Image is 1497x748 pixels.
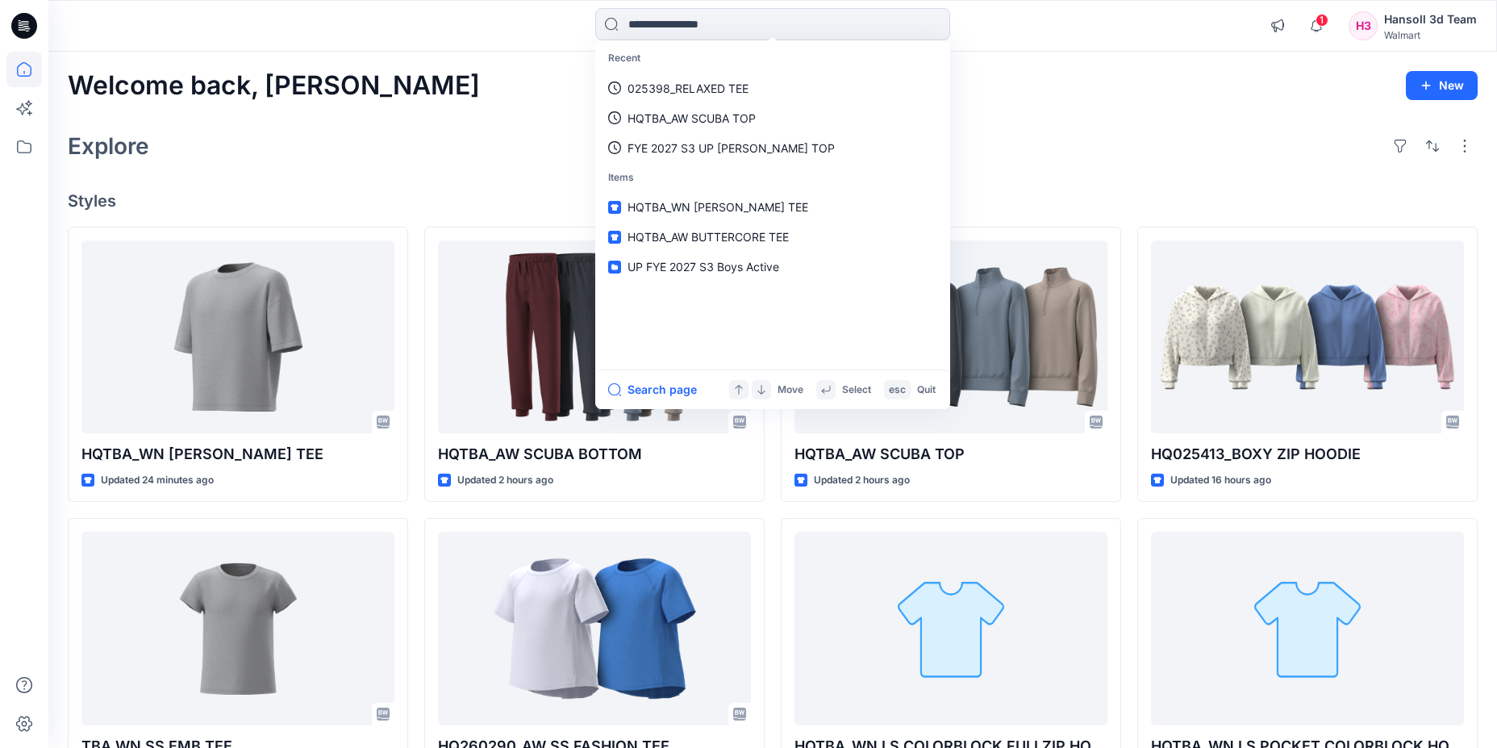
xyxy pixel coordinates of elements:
[608,380,697,399] button: Search page
[81,443,394,466] p: HQTBA_WN [PERSON_NAME] TEE
[598,163,947,193] p: Items
[457,472,553,489] p: Updated 2 hours ago
[101,472,214,489] p: Updated 24 minutes ago
[598,252,947,282] a: UP FYE 2027 S3 Boys Active
[438,532,751,725] a: HQ260290_AW SS FASHION TEE
[842,382,871,399] p: Select
[68,191,1478,211] h4: Styles
[628,80,748,97] p: 025398_RELAXED TEE
[1151,532,1464,725] a: HQTBA_WN LS POCKET COLORBLOCK HOODIE
[598,103,947,133] a: HQTBA_AW SCUBA TOP
[1349,11,1378,40] div: H3
[598,192,947,222] a: HQTBA_WN [PERSON_NAME] TEE
[598,133,947,163] a: FYE 2027 S3 UP [PERSON_NAME] TOP
[917,382,936,399] p: Quit
[1384,10,1477,29] div: Hansoll 3d Team
[1151,240,1464,433] a: HQ025413_BOXY ZIP HOODIE
[81,240,394,433] a: HQTBA_WN SS RINGER TEE
[1170,472,1271,489] p: Updated 16 hours ago
[628,230,789,244] span: HQTBA_AW BUTTERCORE TEE
[794,532,1107,725] a: HQTBA_WN LS COLORBLOCK FULLZIP HOODIE
[1316,14,1328,27] span: 1
[628,110,756,127] p: HQTBA_AW SCUBA TOP
[1151,443,1464,466] p: HQ025413_BOXY ZIP HOODIE
[889,382,906,399] p: esc
[1406,71,1478,100] button: New
[598,73,947,103] a: 025398_RELAXED TEE
[81,532,394,725] a: TBA WN SS EMB TEE
[1384,29,1477,41] div: Walmart
[778,382,803,399] p: Move
[438,443,751,466] p: HQTBA_AW SCUBA BOTTOM
[628,140,835,157] p: FYE 2027 S3 UP HANSOLL TWEEN TOP
[814,472,910,489] p: Updated 2 hours ago
[598,222,947,252] a: HQTBA_AW BUTTERCORE TEE
[68,133,149,159] h2: Explore
[598,44,947,73] p: Recent
[68,71,480,101] h2: Welcome back, [PERSON_NAME]
[438,240,751,433] a: HQTBA_AW SCUBA BOTTOM
[794,443,1107,466] p: HQTBA_AW SCUBA TOP
[628,260,779,274] span: UP FYE 2027 S3 Boys Active
[794,240,1107,433] a: HQTBA_AW SCUBA TOP
[628,200,808,214] span: HQTBA_WN [PERSON_NAME] TEE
